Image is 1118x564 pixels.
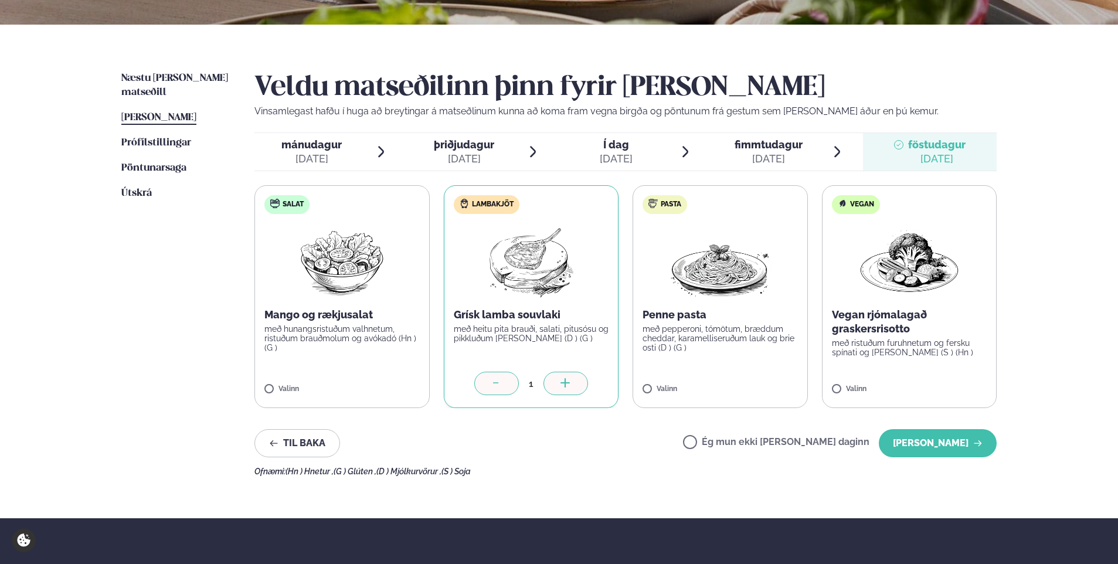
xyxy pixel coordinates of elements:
[376,467,441,476] span: (D ) Mjólkurvörur ,
[264,308,420,322] p: Mango og rækjusalat
[121,113,196,123] span: [PERSON_NAME]
[254,104,997,118] p: Vinsamlegast hafðu í huga að breytingar á matseðlinum kunna að koma fram vegna birgða og pöntunum...
[454,324,609,343] p: með heitu pita brauði, salati, pitusósu og pikkluðum [PERSON_NAME] (D ) (G )
[254,72,997,104] h2: Veldu matseðilinn þinn fyrir [PERSON_NAME]
[850,200,874,209] span: Vegan
[121,161,186,175] a: Pöntunarsaga
[832,338,987,357] p: með ristuðum furuhnetum og fersku spínati og [PERSON_NAME] (S ) (Hn )
[643,308,798,322] p: Penne pasta
[121,136,191,150] a: Prófílstillingar
[270,199,280,208] img: salad.svg
[281,138,342,151] span: mánudagur
[643,324,798,352] p: með pepperoni, tómötum, bræddum cheddar, karamelliseruðum lauk og brie osti (D ) (G )
[290,223,394,298] img: Salad.png
[838,199,847,208] img: Vegan.svg
[908,138,966,151] span: föstudagur
[434,152,494,166] div: [DATE]
[434,138,494,151] span: þriðjudagur
[121,111,196,125] a: [PERSON_NAME]
[12,528,36,552] a: Cookie settings
[735,138,803,151] span: fimmtudagur
[908,152,966,166] div: [DATE]
[264,324,420,352] p: með hunangsristuðum valhnetum, ristuðum brauðmolum og avókadó (Hn ) (G )
[286,467,334,476] span: (Hn ) Hnetur ,
[879,429,997,457] button: [PERSON_NAME]
[479,223,583,298] img: Lamb-Meat.png
[661,200,681,209] span: Pasta
[121,138,191,148] span: Prófílstillingar
[121,186,152,201] a: Útskrá
[281,152,342,166] div: [DATE]
[460,199,469,208] img: Lamb.svg
[668,223,772,298] img: Spagetti.png
[121,163,186,173] span: Pöntunarsaga
[648,199,658,208] img: pasta.svg
[254,429,340,457] button: Til baka
[121,72,231,100] a: Næstu [PERSON_NAME] matseðill
[472,200,514,209] span: Lambakjöt
[283,200,304,209] span: Salat
[519,377,543,390] div: 1
[832,308,987,336] p: Vegan rjómalagað graskersrisotto
[121,73,228,97] span: Næstu [PERSON_NAME] matseðill
[858,223,961,298] img: Vegan.png
[441,467,471,476] span: (S ) Soja
[121,188,152,198] span: Útskrá
[600,152,633,166] div: [DATE]
[334,467,376,476] span: (G ) Glúten ,
[600,138,633,152] span: Í dag
[735,152,803,166] div: [DATE]
[454,308,609,322] p: Grísk lamba souvlaki
[254,467,997,476] div: Ofnæmi:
